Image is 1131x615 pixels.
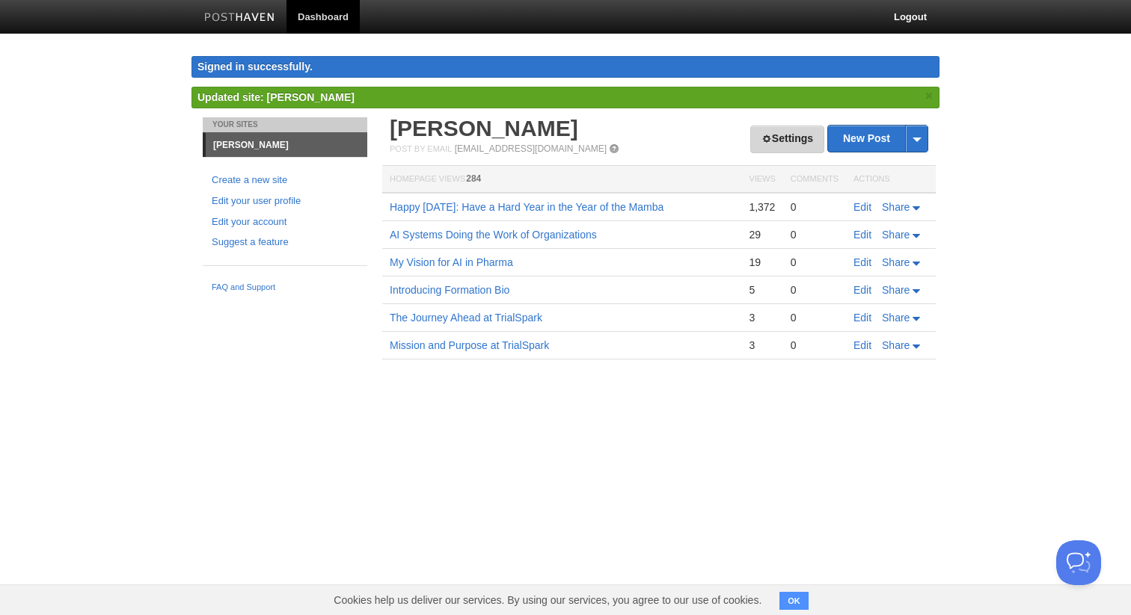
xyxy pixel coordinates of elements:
a: FAQ and Support [212,281,358,294]
li: Your Sites [203,117,367,132]
div: 0 [791,283,839,297]
a: Edit your user profile [212,194,358,209]
img: Posthaven-bar [204,13,275,24]
div: 5 [749,283,775,297]
a: My Vision for AI in Pharma [390,256,513,268]
a: Create a new site [212,173,358,188]
a: [EMAIL_ADDRESS][DOMAIN_NAME] [455,143,607,154]
span: Cookies help us deliver our services. By using our services, you agree to our use of cookies. [319,585,776,615]
div: 29 [749,228,775,241]
a: Suggest a feature [212,235,358,250]
th: Actions [846,166,936,194]
div: 0 [791,311,839,324]
span: Share [882,229,910,241]
span: Share [882,201,910,213]
div: 0 [791,256,839,269]
span: Updated site: [PERSON_NAME] [197,91,355,103]
a: Mission and Purpose at TrialSpark [390,339,549,351]
th: Comments [783,166,846,194]
th: Views [741,166,782,194]
a: The Journey Ahead at TrialSpark [390,312,542,324]
div: 0 [791,339,839,352]
a: Edit [853,256,871,268]
a: AI Systems Doing the Work of Organizations [390,229,597,241]
a: Edit [853,312,871,324]
a: Introducing Formation Bio [390,284,509,296]
a: New Post [828,126,928,152]
button: OK [779,592,809,610]
div: 19 [749,256,775,269]
a: Happy [DATE]: Have a Hard Year in the Year of the Mamba [390,201,663,213]
span: Share [882,312,910,324]
a: Settings [750,126,824,153]
span: Share [882,339,910,351]
a: Edit [853,201,871,213]
div: 1,372 [749,200,775,214]
div: 0 [791,228,839,241]
span: Share [882,256,910,268]
a: Edit your account [212,214,358,230]
a: [PERSON_NAME] [390,116,578,140]
iframe: Help Scout Beacon - Open [1056,540,1101,585]
a: × [922,87,936,105]
a: [PERSON_NAME] [206,133,367,157]
span: Post by Email [390,144,452,153]
span: 284 [466,173,481,184]
div: 0 [791,200,839,214]
a: Edit [853,284,871,296]
span: Share [882,284,910,296]
a: Edit [853,229,871,241]
div: Signed in successfully. [191,56,940,78]
th: Homepage Views [382,166,741,194]
div: 3 [749,339,775,352]
div: 3 [749,311,775,324]
a: Edit [853,339,871,351]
